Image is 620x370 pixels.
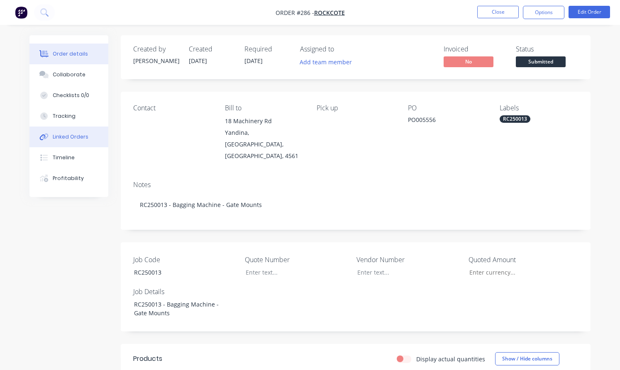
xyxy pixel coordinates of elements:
[408,115,486,127] div: PO005556
[189,45,234,53] div: Created
[127,298,231,319] div: RC250013 - Bagging Machine - Gate Mounts
[53,154,75,161] div: Timeline
[225,127,303,162] div: Yandina, [GEOGRAPHIC_DATA], [GEOGRAPHIC_DATA], 4561
[29,106,108,127] button: Tracking
[133,255,237,265] label: Job Code
[133,45,179,53] div: Created by
[29,85,108,106] button: Checklists 0/0
[495,352,559,365] button: Show / Hide columns
[569,6,610,18] button: Edit Order
[244,57,263,65] span: [DATE]
[29,168,108,189] button: Profitability
[225,115,303,127] div: 18 Machinery Rd
[53,175,84,182] div: Profitability
[314,9,345,17] a: ROCKCOTE
[295,56,356,68] button: Add team member
[245,255,349,265] label: Quote Number
[133,56,179,65] div: [PERSON_NAME]
[356,255,460,265] label: Vendor Number
[523,6,564,19] button: Options
[133,354,162,364] div: Products
[516,56,566,69] button: Submitted
[53,50,88,58] div: Order details
[469,255,572,265] label: Quoted Amount
[516,56,566,67] span: Submitted
[225,104,303,112] div: Bill to
[29,64,108,85] button: Collaborate
[244,45,290,53] div: Required
[53,92,89,99] div: Checklists 0/0
[29,44,108,64] button: Order details
[189,57,207,65] span: [DATE]
[133,181,578,189] div: Notes
[133,192,578,217] div: RC250013 - Bagging Machine - Gate Mounts
[29,127,108,147] button: Linked Orders
[276,9,314,17] span: Order #286 -
[408,104,486,112] div: PO
[29,147,108,168] button: Timeline
[516,45,578,53] div: Status
[133,104,212,112] div: Contact
[462,266,572,279] input: Enter currency...
[133,287,237,297] label: Job Details
[53,112,76,120] div: Tracking
[127,266,231,278] div: RC250013
[500,115,530,123] div: RC250013
[53,71,85,78] div: Collaborate
[416,355,485,363] label: Display actual quantities
[317,104,395,112] div: Pick up
[300,45,383,53] div: Assigned to
[444,56,493,67] span: No
[53,133,88,141] div: Linked Orders
[477,6,519,18] button: Close
[225,115,303,162] div: 18 Machinery RdYandina, [GEOGRAPHIC_DATA], [GEOGRAPHIC_DATA], 4561
[15,6,27,19] img: Factory
[500,104,578,112] div: Labels
[444,45,506,53] div: Invoiced
[300,56,356,68] button: Add team member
